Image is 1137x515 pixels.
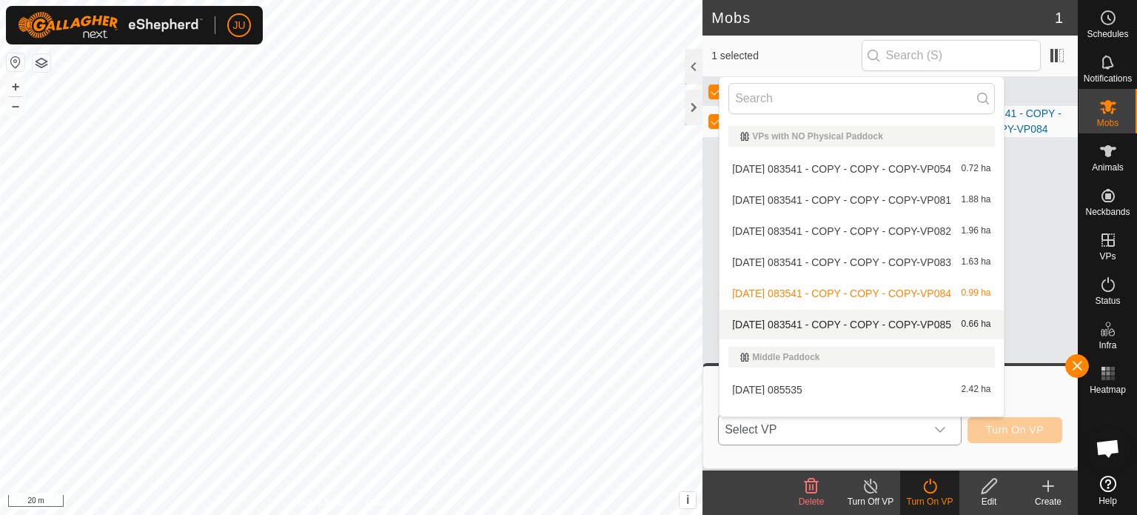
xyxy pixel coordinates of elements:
span: Infra [1099,341,1116,350]
span: Help [1099,496,1117,505]
a: Contact Us [366,496,409,509]
div: Middle Paddock [740,353,982,362]
h2: Mobs [711,9,1055,27]
span: 1 selected [711,48,861,64]
span: 1.96 ha [961,226,990,236]
span: Animals [1092,163,1124,172]
span: JU [232,18,245,33]
button: Map Layers [33,54,50,72]
span: Schedules [1087,30,1128,39]
li: 2025-08-12 083541 - COPY - COPY - COPY-VP012 [720,406,1003,436]
span: [DATE] 083541 - COPY - COPY - COPY-VP054 [732,164,951,174]
div: Turn On VP [900,495,959,508]
span: VPs [1099,252,1116,261]
span: 0.72 ha [961,164,990,174]
div: Edit [959,495,1019,508]
span: [DATE] 083541 - COPY - COPY - COPY-VP081 [732,195,951,205]
span: 1.88 ha [961,195,990,205]
span: i [686,494,689,506]
a: Help [1079,470,1137,511]
span: Delete [799,496,825,507]
span: Select VP [719,415,925,445]
a: [DATE] 083541 - COPY - COPY - COPY-VP084 [947,107,1061,135]
span: [DATE] 085535 [732,385,802,395]
span: 0.66 ha [961,319,990,330]
a: Privacy Policy [293,496,349,509]
button: Turn On VP [967,417,1062,443]
div: Open chat [1086,426,1130,471]
li: 2025-08-12 083541 - COPY - COPY - COPY-VP084 [720,279,1003,308]
li: 2025-08-12 083541 - COPY - COPY - COPY-VP081 [720,185,1003,215]
span: 0.99 ha [961,288,990,299]
button: i [680,492,696,508]
li: 2025-06-18 085535 [720,375,1003,405]
span: 1 [1055,7,1063,29]
span: Mobs [1097,119,1118,127]
input: Search (S) [862,40,1041,71]
span: [DATE] 083541 - COPY - COPY - COPY-VP012 [732,416,951,426]
button: – [7,97,24,115]
span: [DATE] 083541 - COPY - COPY - COPY-VP082 [732,226,951,236]
span: Heatmap [1090,385,1126,394]
span: 1.48 ha [961,416,990,426]
span: [DATE] 083541 - COPY - COPY - COPY-VP083 [732,257,951,268]
li: 2025-08-12 083541 - COPY - COPY - COPY-VP083 [720,247,1003,277]
span: 1.63 ha [961,257,990,268]
li: 2025-08-12 083541 - COPY - COPY - COPY-VP082 [720,216,1003,246]
span: Notifications [1084,74,1132,83]
span: Neckbands [1085,207,1130,216]
div: dropdown trigger [925,415,955,445]
span: [DATE] 083541 - COPY - COPY - COPY-VP084 [732,288,951,299]
li: 2025-08-12 083541 - COPY - COPY - COPY-VP085 [720,310,1003,339]
span: Status [1095,296,1120,305]
span: [DATE] 083541 - COPY - COPY - COPY-VP085 [732,319,951,330]
img: Gallagher Logo [18,12,203,39]
div: Create [1019,495,1078,508]
div: Turn Off VP [841,495,900,508]
div: VPs with NO Physical Paddock [740,132,982,141]
button: Reset Map [7,53,24,71]
button: + [7,78,24,96]
span: 2.42 ha [961,385,990,395]
input: Search [728,83,994,114]
th: VP [941,77,1078,106]
span: Turn On VP [986,424,1044,436]
li: 2025-08-12 083541 - COPY - COPY - COPY-VP054 [720,154,1003,184]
